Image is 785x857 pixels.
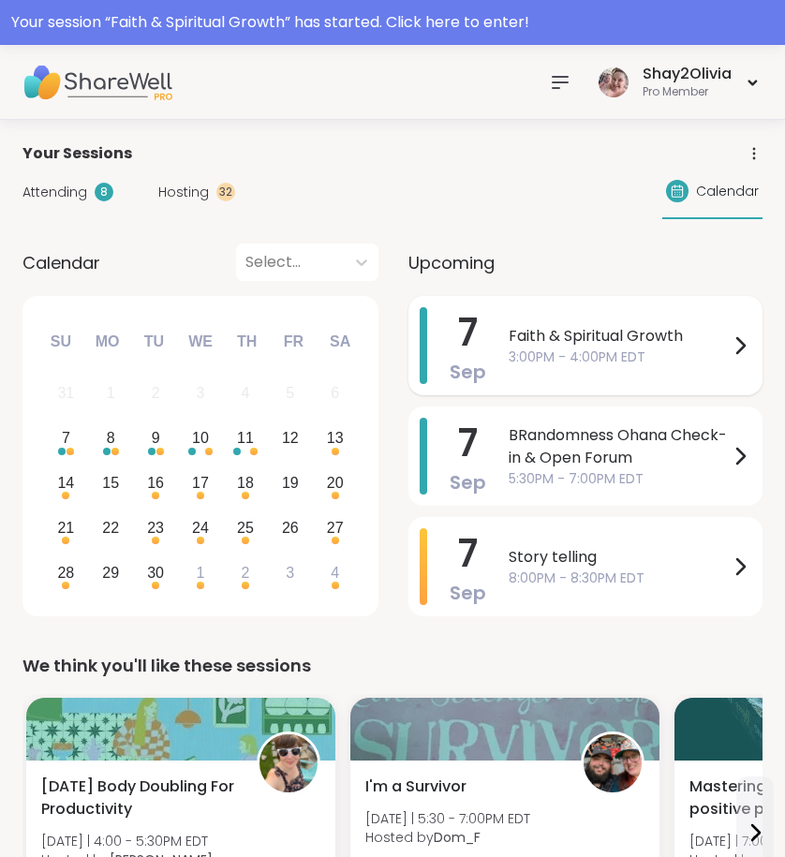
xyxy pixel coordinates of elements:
div: 13 [327,425,344,451]
span: [DATE] | 5:30 - 7:00PM EDT [365,809,530,828]
div: Not available Friday, September 5th, 2025 [270,374,310,414]
div: Choose Monday, September 8th, 2025 [91,419,131,459]
div: 17 [192,470,209,495]
div: Choose Friday, October 3rd, 2025 [270,553,310,593]
div: Th [227,321,268,362]
div: Choose Saturday, September 13th, 2025 [315,419,355,459]
div: Choose Thursday, September 25th, 2025 [226,508,266,548]
span: Sep [450,469,486,495]
div: Not available Thursday, September 4th, 2025 [226,374,266,414]
div: Not available Monday, September 1st, 2025 [91,374,131,414]
span: Faith & Spiritual Growth [509,325,729,347]
div: 8 [107,425,115,451]
div: Your session “ Faith & Spiritual Growth ” has started. Click here to enter! [11,11,774,34]
span: Calendar [696,182,759,201]
div: Choose Monday, September 15th, 2025 [91,464,131,504]
div: Choose Wednesday, October 1st, 2025 [181,553,221,593]
div: 23 [147,515,164,540]
div: 2 [152,380,160,406]
span: 8:00PM - 8:30PM EDT [509,569,729,588]
img: Adrienne_QueenOfTheDawn [259,734,318,792]
div: Choose Monday, September 22nd, 2025 [91,508,131,548]
div: Not available Sunday, August 31st, 2025 [46,374,86,414]
div: 2 [241,560,249,585]
div: 29 [102,560,119,585]
div: Su [40,321,81,362]
div: Tu [133,321,174,362]
div: Choose Tuesday, September 16th, 2025 [136,464,176,504]
div: 19 [282,470,299,495]
div: 12 [282,425,299,451]
div: 18 [237,470,254,495]
div: 20 [327,470,344,495]
div: Choose Friday, September 26th, 2025 [270,508,310,548]
div: 4 [331,560,339,585]
div: Choose Thursday, October 2nd, 2025 [226,553,266,593]
span: BRandomness Ohana Check-in & Open Forum [509,424,729,469]
div: Pro Member [643,84,732,100]
div: Choose Tuesday, September 23rd, 2025 [136,508,176,548]
div: 30 [147,560,164,585]
div: Choose Thursday, September 11th, 2025 [226,419,266,459]
span: 5:30PM - 7:00PM EDT [509,469,729,489]
span: Attending [22,183,87,202]
div: 3 [197,380,205,406]
div: 6 [331,380,339,406]
span: Calendar [22,250,100,275]
div: Fr [273,321,314,362]
div: 10 [192,425,209,451]
div: 9 [152,425,160,451]
span: 7 [458,417,478,469]
div: 1 [107,380,115,406]
div: 3 [286,560,294,585]
div: Not available Wednesday, September 3rd, 2025 [181,374,221,414]
div: Choose Thursday, September 18th, 2025 [226,464,266,504]
div: Choose Saturday, September 20th, 2025 [315,464,355,504]
div: Choose Tuesday, September 30th, 2025 [136,553,176,593]
img: ShareWell Nav Logo [22,50,172,115]
div: Choose Wednesday, September 17th, 2025 [181,464,221,504]
div: 16 [147,470,164,495]
div: 8 [95,183,113,201]
div: Choose Sunday, September 14th, 2025 [46,464,86,504]
span: 7 [458,306,478,359]
div: 32 [216,183,235,201]
span: [DATE] | 4:00 - 5:30PM EDT [41,832,213,850]
div: Not available Saturday, September 6th, 2025 [315,374,355,414]
div: 25 [237,515,254,540]
b: Dom_F [434,828,481,847]
div: Choose Wednesday, September 24th, 2025 [181,508,221,548]
div: Sa [319,321,361,362]
span: Upcoming [408,250,495,275]
div: 21 [57,515,74,540]
div: Choose Saturday, October 4th, 2025 [315,553,355,593]
div: 31 [57,380,74,406]
span: Story telling [509,546,729,569]
div: Not available Tuesday, September 2nd, 2025 [136,374,176,414]
div: 5 [286,380,294,406]
div: month 2025-09 [43,371,357,595]
div: Choose Wednesday, September 10th, 2025 [181,419,221,459]
span: Your Sessions [22,142,132,165]
div: 1 [197,560,205,585]
span: I'm a Survivor [365,776,467,798]
div: Choose Tuesday, September 9th, 2025 [136,419,176,459]
span: Sep [450,359,486,385]
div: 11 [237,425,254,451]
div: 24 [192,515,209,540]
div: 26 [282,515,299,540]
div: 22 [102,515,119,540]
span: Sep [450,580,486,606]
div: Choose Monday, September 29th, 2025 [91,553,131,593]
div: Choose Sunday, September 28th, 2025 [46,553,86,593]
div: Mo [86,321,127,362]
div: 15 [102,470,119,495]
div: 28 [57,560,74,585]
div: We [180,321,221,362]
span: Hosted by [365,828,530,847]
div: 14 [57,470,74,495]
span: [DATE] Body Doubling For Productivity [41,776,236,820]
div: Choose Friday, September 12th, 2025 [270,419,310,459]
img: Shay2Olivia [599,67,629,97]
div: Choose Friday, September 19th, 2025 [270,464,310,504]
